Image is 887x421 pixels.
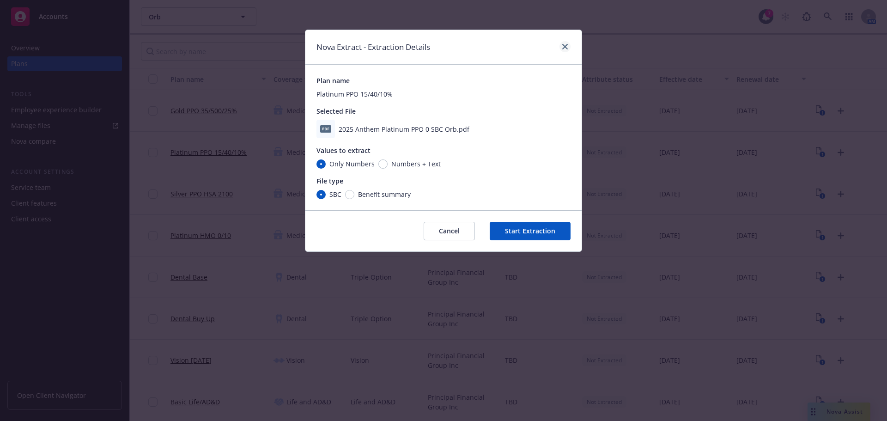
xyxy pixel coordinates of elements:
[559,41,571,52] a: close
[391,159,441,169] span: Numbers + Text
[316,190,326,199] input: SBC
[316,177,343,185] span: File type
[316,146,371,155] span: Values to extract
[329,159,375,169] span: Only Numbers
[316,76,571,85] div: Plan name
[378,159,388,169] input: Numbers + Text
[490,222,571,240] button: Start Extraction
[345,190,354,199] input: Benefit summary
[339,124,469,134] span: 2025 Anthem Platinum PPO 0 SBC Orb.pdf
[316,41,430,53] h1: Nova Extract - Extraction Details
[316,89,571,99] div: Platinum PPO 15/40/10%
[358,189,411,199] span: Benefit summary
[316,106,571,116] div: Selected File
[424,222,475,240] button: Cancel
[316,159,326,169] input: Only Numbers
[329,189,341,199] span: SBC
